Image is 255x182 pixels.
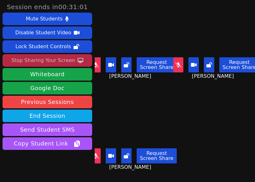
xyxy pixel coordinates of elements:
[15,28,71,38] div: Disable Student Video
[58,3,88,11] time: 00:31:01
[11,55,75,65] div: Stop Sharing Your Screen
[192,72,235,80] span: [PERSON_NAME]
[7,3,88,11] span: Session ends in
[3,40,92,53] button: Lock Student Controls
[26,14,62,24] div: Mute Students
[15,42,71,52] div: Lock Student Controls
[3,26,92,39] button: Disable Student Video
[137,148,176,163] button: Request Screen Share
[3,13,92,25] button: Mute Students
[3,96,92,108] a: Previous Sessions
[14,139,81,148] span: Copy Student Link
[3,54,92,67] button: Stop Sharing Your Screen
[137,57,176,72] button: Request Screen Share
[3,123,92,136] button: Send Student SMS
[3,82,92,94] a: Google Doc
[3,68,92,81] button: Whiteboard
[109,163,153,171] span: [PERSON_NAME]
[3,110,92,122] button: End Session
[3,137,92,150] button: Copy Student Link
[109,72,153,80] span: [PERSON_NAME]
